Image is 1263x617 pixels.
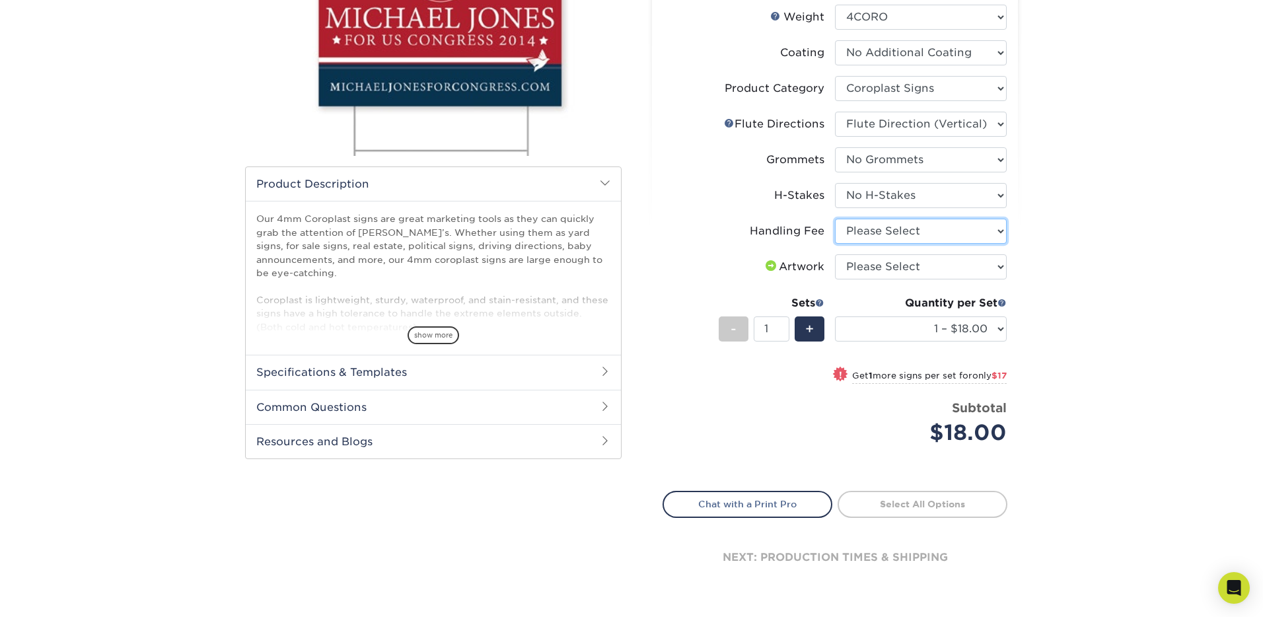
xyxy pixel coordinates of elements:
div: next: production times & shipping [663,518,1007,597]
div: Quantity per Set [835,295,1007,311]
span: ! [839,368,842,382]
iframe: Google Customer Reviews [3,577,112,612]
strong: Subtotal [952,400,1007,415]
span: - [731,319,737,339]
div: Flute Directions [724,116,824,132]
small: Get more signs per set for [852,371,1007,384]
div: Artwork [763,259,824,275]
div: Open Intercom Messenger [1218,572,1250,604]
strong: 1 [869,371,873,381]
div: H-Stakes [774,188,824,203]
h2: Product Description [246,167,621,201]
h2: Specifications & Templates [246,355,621,389]
a: Select All Options [838,491,1007,517]
div: Handling Fee [750,223,824,239]
span: show more [408,326,459,344]
div: Coating [780,45,824,61]
a: Chat with a Print Pro [663,491,832,517]
div: Weight [770,9,824,25]
span: $17 [992,371,1007,381]
h2: Resources and Blogs [246,424,621,458]
span: only [972,371,1007,381]
div: $18.00 [845,417,1007,449]
div: Product Category [725,81,824,96]
div: Sets [719,295,824,311]
p: Our 4mm Coroplast signs are great marketing tools as they can quickly grab the attention of [PERS... [256,212,610,549]
h2: Common Questions [246,390,621,424]
div: Grommets [766,152,824,168]
span: + [805,319,814,339]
